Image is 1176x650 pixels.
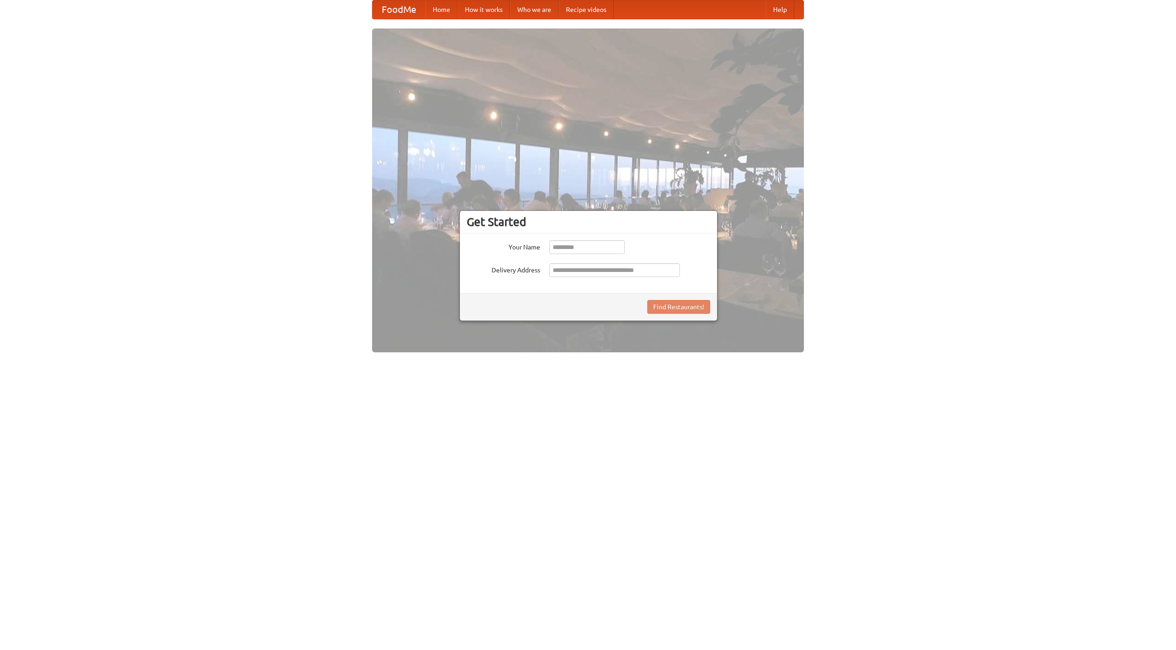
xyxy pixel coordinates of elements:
a: Help [766,0,794,19]
a: How it works [458,0,510,19]
a: Home [425,0,458,19]
a: Who we are [510,0,559,19]
label: Delivery Address [467,263,540,275]
a: Recipe videos [559,0,614,19]
a: FoodMe [373,0,425,19]
label: Your Name [467,240,540,252]
button: Find Restaurants! [647,300,710,314]
h3: Get Started [467,215,710,229]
